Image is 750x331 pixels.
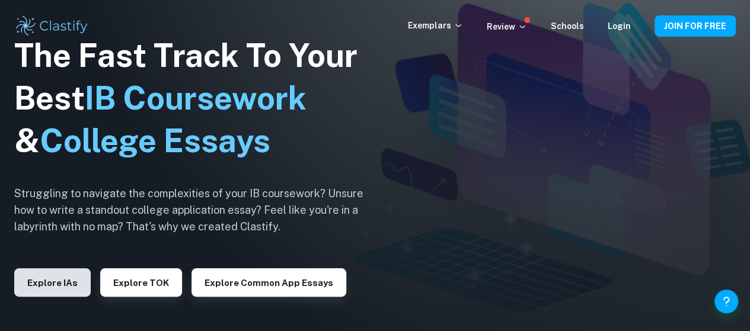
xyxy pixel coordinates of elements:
a: Explore TOK [100,277,182,288]
button: JOIN FOR FREE [655,15,736,37]
button: Explore TOK [100,268,182,297]
span: College Essays [40,122,270,159]
a: Explore Common App essays [192,277,346,288]
a: Login [608,21,631,31]
a: Explore IAs [14,277,91,288]
h6: Struggling to navigate the complexities of your IB coursework? Unsure how to write a standout col... [14,185,382,235]
h1: The Fast Track To Your Best & [14,34,382,162]
button: Explore IAs [14,268,91,297]
p: Review [487,20,527,33]
img: Clastify logo [14,14,90,38]
p: Exemplars [408,19,463,32]
button: Help and Feedback [714,290,738,313]
button: Explore Common App essays [192,268,346,297]
a: Schools [551,21,584,31]
span: IB Coursework [85,79,307,117]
